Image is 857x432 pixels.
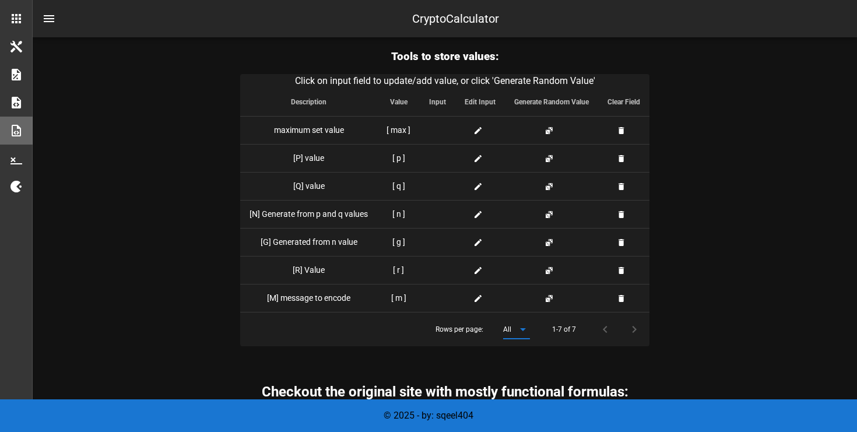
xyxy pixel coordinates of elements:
[598,88,649,116] th: Clear Field
[240,256,377,284] td: [R] Value
[465,98,496,106] span: Edit Input
[420,88,455,116] th: Input
[240,88,377,116] th: Description
[505,88,598,116] th: Generate Random Value
[377,144,420,172] td: [ p ]
[240,228,377,256] td: [G] Generated from n value
[503,324,511,335] div: All
[377,172,420,200] td: [ q ]
[552,324,576,335] div: 1-7 of 7
[377,284,420,312] td: [ m ]
[377,200,420,228] td: [ n ]
[262,360,628,402] h2: Checkout the original site with mostly functional formulas:
[455,88,505,116] th: Edit Input
[240,172,377,200] td: [Q] value
[390,98,408,106] span: Value
[429,98,446,106] span: Input
[240,200,377,228] td: [N] Generate from p and q values
[607,98,640,106] span: Clear Field
[412,10,499,27] div: CryptoCalculator
[240,116,377,144] td: maximum set value
[377,256,420,284] td: [ r ]
[384,410,473,421] span: © 2025 - by: sqeel404
[291,98,326,106] span: Description
[503,320,530,339] div: AllRows per page:
[514,98,589,106] span: Generate Random Value
[377,116,420,144] td: [ max ]
[240,284,377,312] td: [M] message to encode
[377,88,420,116] th: Value
[435,312,530,346] div: Rows per page:
[240,144,377,172] td: [P] value
[35,5,63,33] button: nav-menu-toggle
[377,228,420,256] td: [ g ]
[240,74,649,88] caption: Click on input field to update/add value, or click 'Generate Random Value'
[240,48,649,65] h3: Tools to store values:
